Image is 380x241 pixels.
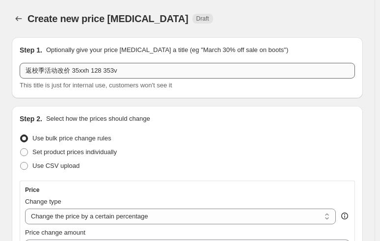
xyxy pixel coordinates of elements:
[25,186,39,194] h3: Price
[32,148,117,156] span: Set product prices individually
[20,114,42,124] h2: Step 2.
[20,45,42,55] h2: Step 1.
[20,63,355,79] input: 30% off holiday sale
[46,114,150,124] p: Select how the prices should change
[196,15,209,23] span: Draft
[20,81,172,89] span: This title is just for internal use, customers won't see it
[32,134,111,142] span: Use bulk price change rules
[25,229,85,236] span: Price change amount
[12,12,26,26] button: Price change jobs
[340,211,350,221] div: help
[32,162,80,169] span: Use CSV upload
[27,13,189,24] span: Create new price [MEDICAL_DATA]
[46,45,288,55] p: Optionally give your price [MEDICAL_DATA] a title (eg "March 30% off sale on boots")
[25,198,61,205] span: Change type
